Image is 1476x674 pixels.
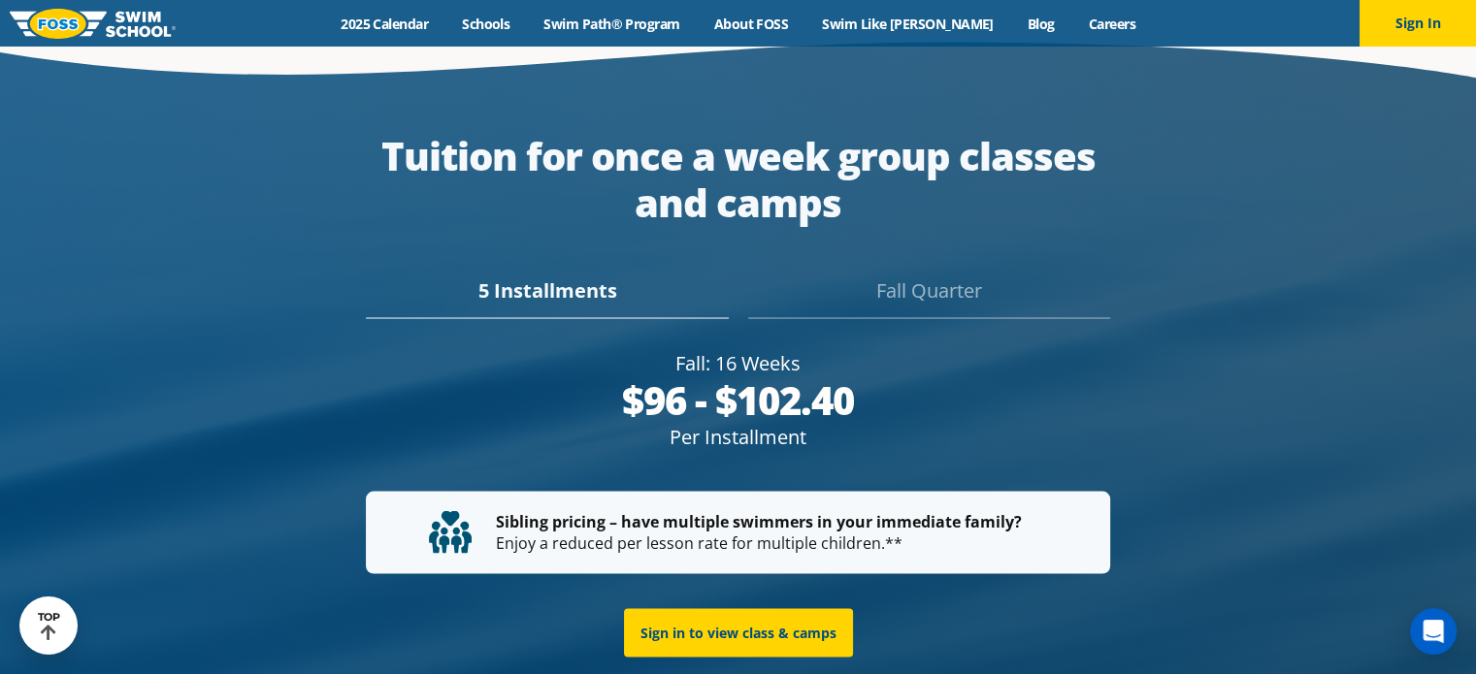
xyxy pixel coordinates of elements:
[366,423,1110,450] div: Per Installment
[697,15,805,33] a: About FOSS
[38,611,60,641] div: TOP
[1410,608,1457,655] div: Open Intercom Messenger
[429,510,1047,554] p: Enjoy a reduced per lesson rate for multiple children.**
[366,376,1110,423] div: $96 - $102.40
[324,15,445,33] a: 2025 Calendar
[366,275,728,318] div: 5 Installments
[527,15,697,33] a: Swim Path® Program
[1010,15,1071,33] a: Blog
[445,15,527,33] a: Schools
[805,15,1011,33] a: Swim Like [PERSON_NAME]
[366,132,1110,225] div: Tuition for once a week group classes and camps
[496,510,1022,531] strong: Sibling pricing – have multiple swimmers in your immediate family?
[366,349,1110,376] div: Fall: 16 Weeks
[748,275,1110,318] div: Fall Quarter
[1071,15,1152,33] a: Careers
[429,510,472,553] img: tuition-family-children.svg
[10,9,176,39] img: FOSS Swim School Logo
[624,608,853,657] a: Sign in to view class & camps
